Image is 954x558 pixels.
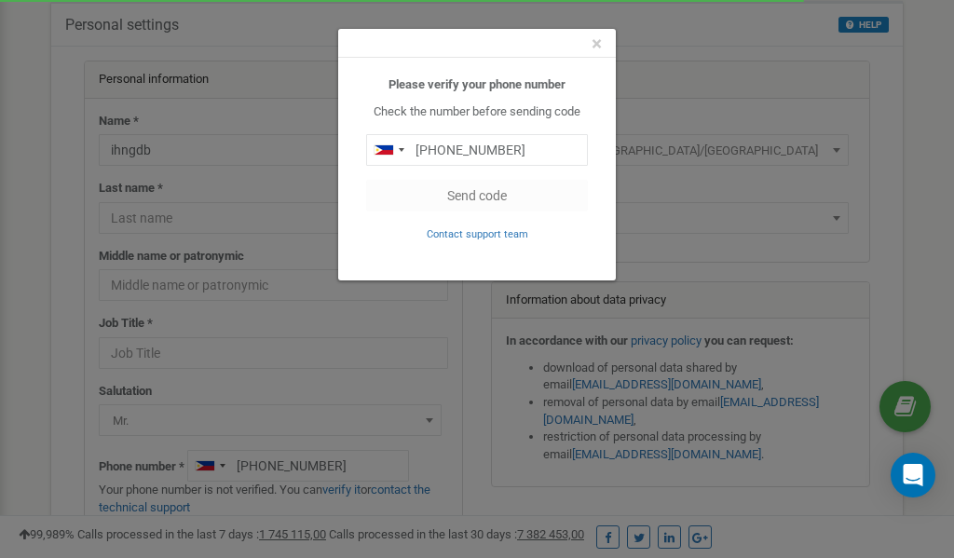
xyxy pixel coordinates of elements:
[366,134,588,166] input: 0905 123 4567
[427,226,528,240] a: Contact support team
[427,228,528,240] small: Contact support team
[367,135,410,165] div: Telephone country code
[592,34,602,54] button: Close
[891,453,935,497] div: Open Intercom Messenger
[366,103,588,121] p: Check the number before sending code
[388,77,566,91] b: Please verify your phone number
[366,180,588,211] button: Send code
[592,33,602,55] span: ×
